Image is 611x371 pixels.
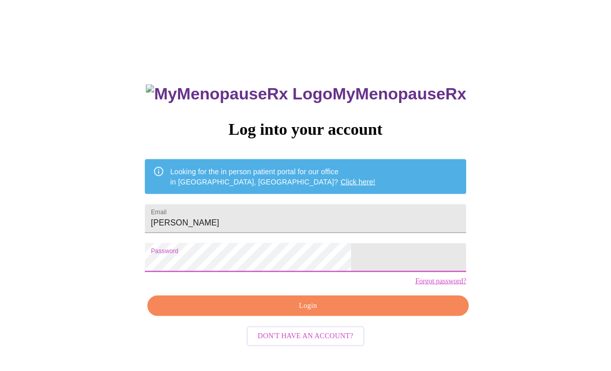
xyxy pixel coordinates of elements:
h3: MyMenopauseRx [146,85,466,104]
a: Click here! [341,178,376,186]
h3: Log into your account [145,120,466,139]
a: Forgot password? [415,277,466,285]
button: Don't have an account? [247,326,365,346]
div: Looking for the in person patient portal for our office in [GEOGRAPHIC_DATA], [GEOGRAPHIC_DATA]? [170,162,376,191]
span: Don't have an account? [258,330,354,343]
img: MyMenopauseRx Logo [146,85,332,104]
a: Don't have an account? [244,331,367,340]
span: Login [159,300,457,313]
button: Login [147,296,469,317]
